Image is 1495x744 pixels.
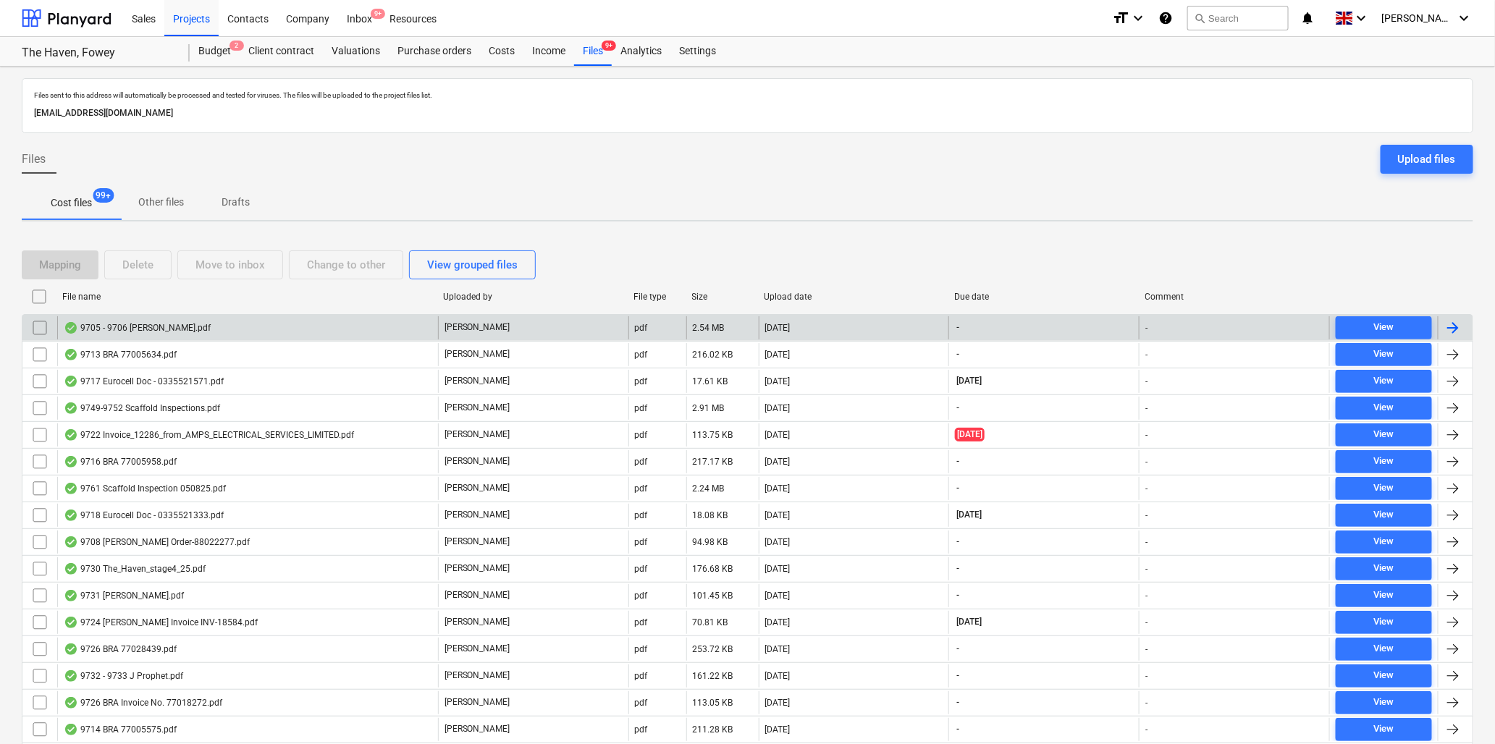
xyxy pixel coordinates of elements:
div: - [1145,403,1147,413]
button: View [1336,423,1432,447]
div: [DATE] [765,510,791,520]
span: - [955,402,961,414]
p: [EMAIL_ADDRESS][DOMAIN_NAME] [34,106,1461,121]
span: [DATE] [955,428,985,441]
div: Uploaded by [443,292,622,302]
div: - [1145,671,1147,681]
div: 9732 - 9733 J Prophet.pdf [64,670,183,682]
div: 9731 [PERSON_NAME].pdf [64,590,184,601]
div: - [1145,350,1147,360]
div: OCR finished [64,483,78,494]
a: Income [523,37,574,66]
button: View [1336,584,1432,607]
div: - [1145,617,1147,627]
div: 216.02 KB [693,350,733,360]
div: OCR finished [64,643,78,655]
div: File type [634,292,681,302]
div: 9717 Eurocell Doc - 0335521571.pdf [64,376,224,387]
button: View [1336,611,1432,634]
div: pdf [635,350,648,360]
div: [DATE] [765,350,791,360]
div: Purchase orders [389,37,480,66]
span: - [955,562,961,575]
div: [DATE] [765,403,791,413]
div: 70.81 KB [693,617,728,627]
div: 9722 Invoice_12286_from_AMPS_ELECTRICAL_SERVICES_LIMITED.pdf [64,429,354,441]
div: [DATE] [765,617,791,627]
a: Files9+ [574,37,612,66]
span: - [955,723,961,735]
div: 161.22 KB [693,671,733,681]
div: Upload files [1398,150,1456,169]
div: - [1145,537,1147,547]
div: 9708 [PERSON_NAME] Order-88022277.pdf [64,536,250,548]
div: View grouped files [427,255,518,274]
span: 2 [229,41,244,51]
p: [PERSON_NAME] [445,375,510,387]
p: [PERSON_NAME] [445,482,510,494]
span: - [955,643,961,655]
span: - [955,589,961,601]
div: pdf [635,591,648,601]
div: View [1373,667,1394,684]
div: OCR finished [64,376,78,387]
div: - [1145,430,1147,440]
p: [PERSON_NAME] [445,723,510,735]
span: [DATE] [955,509,983,521]
div: Due date [955,292,1134,302]
button: View [1336,397,1432,420]
i: format_size [1112,9,1129,27]
span: - [955,669,961,682]
a: Costs [480,37,523,66]
div: OCR finished [64,536,78,548]
div: Upload date [765,292,943,302]
div: - [1145,644,1147,654]
div: Settings [670,37,725,66]
p: [PERSON_NAME] [445,321,510,334]
div: 9749-9752 Scaffold Inspections.pdf [64,402,220,414]
span: [DATE] [955,616,983,628]
div: pdf [635,430,648,440]
div: View [1373,453,1394,470]
div: View [1373,480,1394,496]
p: Files sent to this address will automatically be processed and tested for viruses. The files will... [34,90,1461,100]
div: View [1373,614,1394,630]
p: [PERSON_NAME] [445,509,510,521]
div: - [1145,591,1147,601]
div: Analytics [612,37,670,66]
span: - [955,696,961,709]
div: pdf [635,510,648,520]
div: 113.05 KB [693,698,733,708]
p: [PERSON_NAME] [445,589,510,601]
i: Knowledge base [1158,9,1173,27]
div: Valuations [323,37,389,66]
div: [DATE] [765,591,791,601]
div: [DATE] [765,644,791,654]
p: [PERSON_NAME] [445,669,510,682]
iframe: Chat Widget [1423,675,1495,744]
div: - [1145,457,1147,467]
div: 9761 Scaffold Inspection 050825.pdf [64,483,226,494]
div: OCR finished [64,510,78,521]
div: View [1373,346,1394,363]
button: View [1336,450,1432,473]
div: OCR finished [64,617,78,628]
div: 176.68 KB [693,564,733,574]
div: 2.91 MB [693,403,725,413]
span: - [955,321,961,334]
div: View [1373,426,1394,443]
span: [DATE] [955,375,983,387]
span: search [1194,12,1205,24]
div: 9724 [PERSON_NAME] Invoice INV-18584.pdf [64,617,258,628]
button: View [1336,718,1432,741]
div: File name [62,292,431,302]
div: [DATE] [765,537,791,547]
span: 9+ [371,9,385,19]
div: Budget [190,37,240,66]
div: pdf [635,698,648,708]
i: keyboard_arrow_down [1353,9,1370,27]
div: 217.17 KB [693,457,733,467]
